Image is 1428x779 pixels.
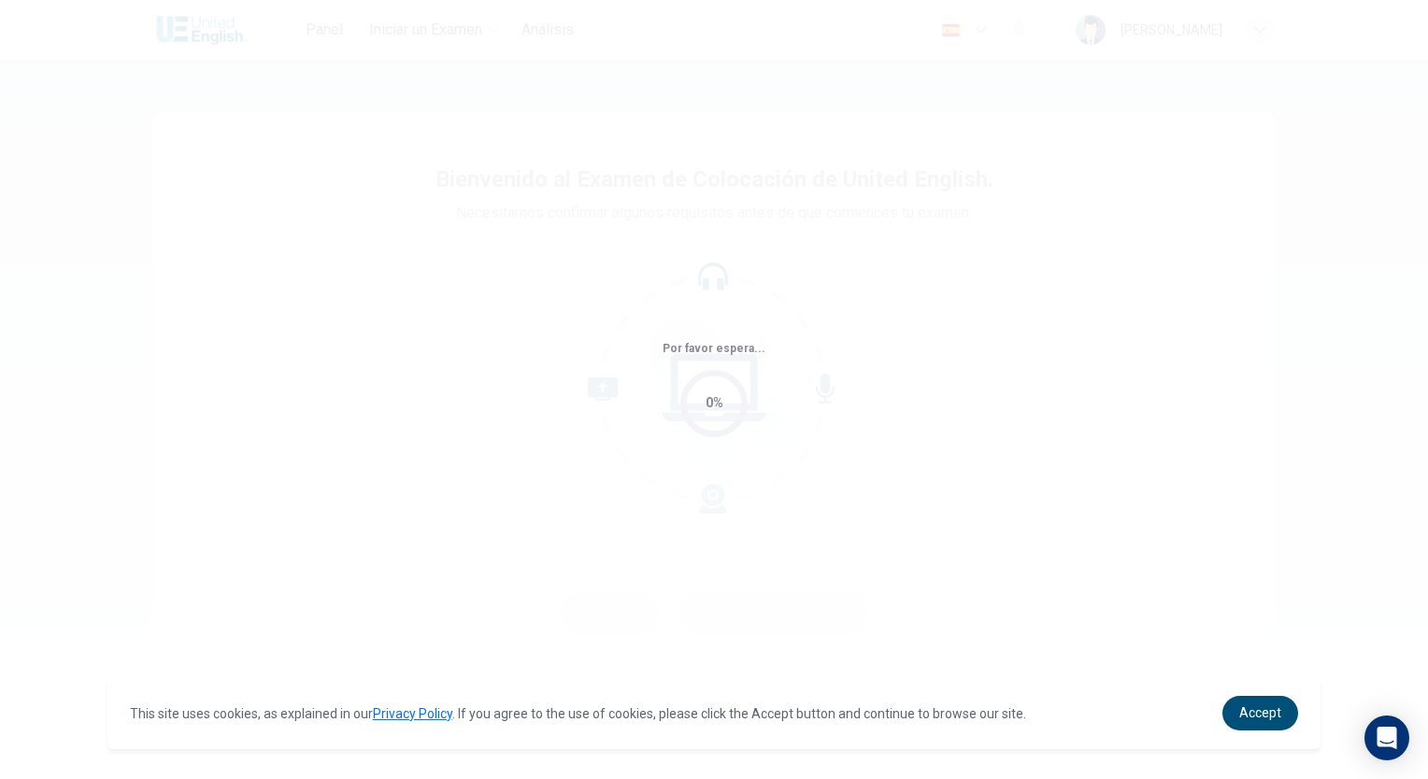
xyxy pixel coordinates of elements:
a: Privacy Policy [373,706,452,721]
div: 0% [706,392,723,414]
a: dismiss cookie message [1222,696,1298,730]
div: cookieconsent [107,677,1321,749]
span: This site uses cookies, as explained in our . If you agree to the use of cookies, please click th... [130,706,1026,721]
span: Accept [1239,705,1281,720]
span: Por favor espera... [663,342,765,355]
div: Open Intercom Messenger [1364,715,1409,760]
